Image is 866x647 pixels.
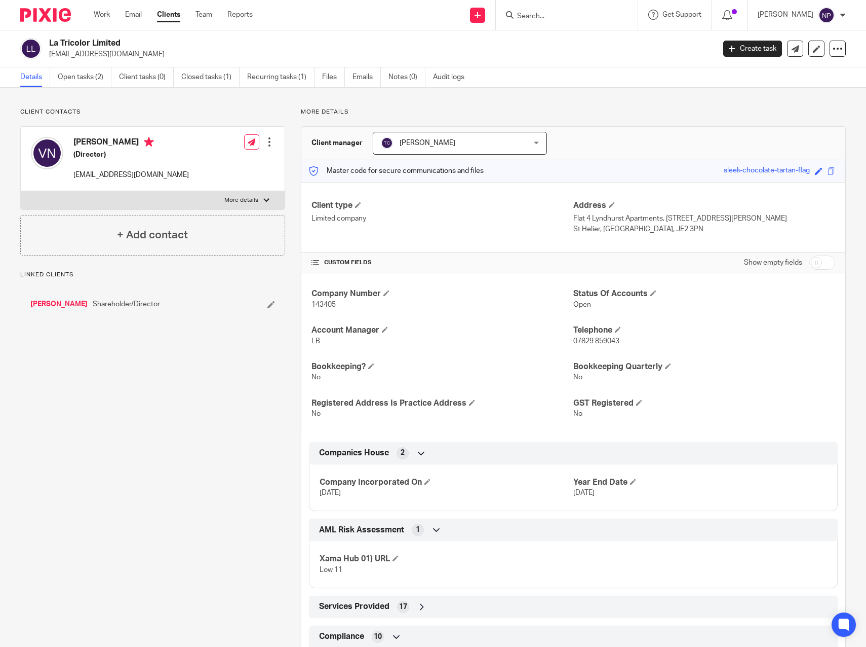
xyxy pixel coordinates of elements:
h4: + Add contact [117,227,188,243]
span: [PERSON_NAME] [400,139,455,147]
p: [PERSON_NAME] [758,10,813,20]
span: 1 [416,525,420,535]
span: [DATE] [573,489,595,496]
p: Limited company [311,213,573,224]
a: Emails [352,67,381,87]
p: [EMAIL_ADDRESS][DOMAIN_NAME] [49,49,708,59]
h4: [PERSON_NAME] [73,137,189,150]
a: [PERSON_NAME] [30,299,88,309]
span: No [573,374,582,381]
h4: Year End Date [573,477,827,488]
p: [EMAIL_ADDRESS][DOMAIN_NAME] [73,170,189,180]
h4: CUSTOM FIELDS [311,259,573,267]
a: Closed tasks (1) [181,67,240,87]
span: Services Provided [319,601,389,612]
span: No [573,410,582,417]
span: Open [573,301,591,308]
h4: GST Registered [573,398,835,409]
span: Shareholder/Director [93,299,160,309]
span: 17 [399,602,407,612]
h4: Address [573,200,835,211]
h4: Account Manager [311,325,573,336]
img: svg%3E [381,137,393,149]
h4: Bookkeeping Quarterly [573,362,835,372]
p: More details [301,108,846,116]
a: Team [195,10,212,20]
p: Linked clients [20,271,285,279]
img: svg%3E [20,38,42,59]
span: Companies House [319,448,389,458]
i: Primary [144,137,154,147]
a: Notes (0) [388,67,425,87]
a: Files [322,67,345,87]
p: Client contacts [20,108,285,116]
a: Open tasks (2) [58,67,111,87]
p: Flat 4 Lyndhurst Apartments, [STREET_ADDRESS][PERSON_NAME] [573,213,835,224]
span: Compliance [319,631,364,642]
p: More details [224,196,258,204]
span: LB [311,338,320,345]
span: Low 11 [320,566,342,573]
span: AML Risk Assessment [319,525,404,535]
input: Search [516,12,607,21]
span: No [311,374,321,381]
img: svg%3E [818,7,835,23]
a: Clients [157,10,180,20]
h4: Company Number [311,289,573,299]
h2: La Tricolor Limited [49,38,576,49]
img: svg%3E [31,137,63,169]
span: No [311,410,321,417]
p: St Helier, [GEOGRAPHIC_DATA], JE2 3PN [573,224,835,234]
h5: (Director) [73,150,189,160]
h4: Registered Address Is Practice Address [311,398,573,409]
label: Show empty fields [744,258,802,268]
a: Email [125,10,142,20]
a: Details [20,67,50,87]
a: Work [94,10,110,20]
a: Recurring tasks (1) [247,67,314,87]
a: Reports [227,10,253,20]
a: Create task [723,41,782,57]
h4: Telephone [573,325,835,336]
span: 143405 [311,301,336,308]
a: Client tasks (0) [119,67,174,87]
span: 10 [374,632,382,642]
a: Audit logs [433,67,472,87]
img: Pixie [20,8,71,22]
span: 07829 859043 [573,338,619,345]
span: 2 [401,448,405,458]
span: Get Support [662,11,701,18]
h3: Client manager [311,138,363,148]
span: [DATE] [320,489,341,496]
h4: Xama Hub 01) URL [320,554,573,564]
div: sleek-chocolate-tartan-flag [724,165,810,177]
h4: Company Incorporated On [320,477,573,488]
h4: Status Of Accounts [573,289,835,299]
p: Master code for secure communications and files [309,166,484,176]
h4: Client type [311,200,573,211]
h4: Bookkeeping? [311,362,573,372]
